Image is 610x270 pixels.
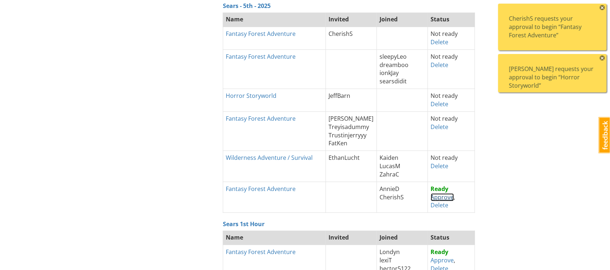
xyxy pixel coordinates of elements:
[431,123,449,131] a: Delete
[329,115,374,122] span: [PERSON_NAME]
[226,92,277,100] a: Horror Storyworld
[329,131,367,139] span: Trustinjerryyy
[431,185,456,209] span: ,
[380,53,407,61] span: sleepyLeo
[428,12,475,27] th: Status
[431,30,458,38] span: Not ready
[509,14,596,40] div: CherishS requests your approval to begin “Fantasy Forest Adventure”
[226,248,296,256] a: Fantasy Forest Adventure
[509,65,596,90] div: [PERSON_NAME] requests your approval to begin “Horror Storyworld”
[380,193,404,201] span: CherishS
[431,201,449,209] a: Delete
[380,248,400,256] span: Londyn
[226,30,296,38] a: Fantasy Forest Adventure
[377,230,428,245] th: Joined
[380,154,399,162] span: Kaiden
[600,5,605,10] span: ×
[223,230,326,245] th: Name
[226,154,313,162] a: Wilderness Adventure / Survival
[226,53,296,61] a: Fantasy Forest Adventure
[431,154,458,162] span: Not ready
[600,55,605,61] span: ×
[431,193,454,201] a: Approve
[380,77,407,85] span: searsdidit
[431,61,449,69] a: Delete
[329,92,351,100] span: JeffBarn
[380,162,401,170] span: LucasM
[431,256,454,264] a: Approve
[431,115,458,122] span: Not ready
[428,230,475,245] th: Status
[329,123,369,131] span: Treyisadummy
[431,53,458,61] span: Not ready
[431,185,449,193] strong: Ready
[431,248,449,256] strong: Ready
[226,185,296,193] a: Fantasy Forest Adventure
[223,2,271,10] a: Sears - 5th - 2025
[329,154,360,162] span: EthanLucht
[380,69,399,77] span: ionkJay
[329,30,353,38] span: CherishS
[380,256,392,264] span: lexiT
[431,92,458,100] span: Not ready
[431,162,449,170] a: Delete
[226,115,296,122] a: Fantasy Forest Adventure
[223,12,326,27] th: Name
[431,100,449,108] a: Delete
[380,61,409,69] span: dreamboo
[326,12,377,27] th: Invited
[380,170,399,178] span: ZahraC
[329,139,348,147] span: FatKen
[326,230,377,245] th: Invited
[431,38,449,46] a: Delete
[380,185,400,193] span: AnnieD
[223,220,265,228] a: Sears 1st Hour
[377,12,428,27] th: Joined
